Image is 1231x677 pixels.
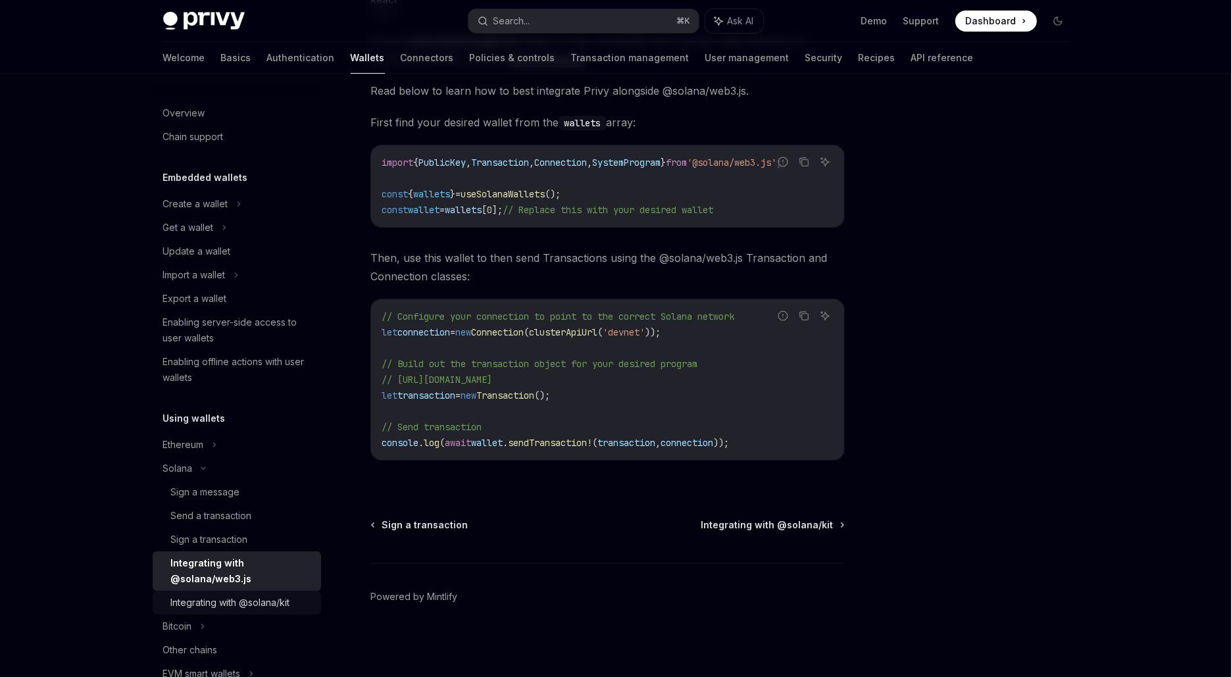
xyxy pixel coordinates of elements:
[487,204,492,216] span: 0
[163,291,227,307] div: Export a wallet
[534,389,550,401] span: ();
[163,170,248,186] h5: Embedded wallets
[153,528,321,551] a: Sign a transaction
[382,326,397,338] span: let
[661,437,713,449] span: connection
[153,125,321,149] a: Chain support
[382,437,418,449] span: console
[445,204,482,216] span: wallets
[597,326,603,338] span: (
[408,188,413,200] span: {
[545,188,561,200] span: ();
[503,437,508,449] span: .
[171,595,290,611] div: Integrating with @solana/kit
[163,314,313,346] div: Enabling server-side access to user wallets
[471,326,524,338] span: Connection
[413,157,418,168] span: {
[163,267,226,283] div: Import a wallet
[382,157,413,168] span: import
[493,13,530,29] div: Search...
[705,9,763,33] button: Ask AI
[163,411,226,426] h5: Using wallets
[534,157,587,168] span: Connection
[163,642,218,658] div: Other chains
[816,307,834,324] button: Ask AI
[795,153,813,170] button: Copy the contents from the code block
[450,326,455,338] span: =
[461,188,545,200] span: useSolanaWallets
[153,591,321,614] a: Integrating with @solana/kit
[587,437,592,449] span: !
[524,326,529,338] span: (
[592,437,597,449] span: (
[153,480,321,504] a: Sign a message
[677,16,691,26] span: ⌘ K
[687,157,776,168] span: '@solana/web3.js'
[597,437,655,449] span: transaction
[153,101,321,125] a: Overview
[351,42,385,74] a: Wallets
[468,9,699,33] button: Search...⌘K
[163,42,205,74] a: Welcome
[440,204,445,216] span: =
[370,82,845,100] span: Read below to learn how to best integrate Privy alongside @solana/web3.js.
[424,437,440,449] span: log
[413,188,450,200] span: wallets
[267,42,335,74] a: Authentication
[408,204,440,216] span: wallet
[655,437,661,449] span: ,
[163,437,204,453] div: Ethereum
[661,157,666,168] span: }
[911,42,974,74] a: API reference
[559,116,606,130] code: wallets
[153,504,321,528] a: Send a transaction
[171,555,313,587] div: Integrating with @solana/web3.js
[163,220,214,236] div: Get a wallet
[153,287,321,311] a: Export a wallet
[666,157,687,168] span: from
[645,326,661,338] span: ));
[816,153,834,170] button: Ask AI
[587,157,592,168] span: ,
[508,437,587,449] span: sendTransaction
[805,42,843,74] a: Security
[171,532,248,547] div: Sign a transaction
[529,326,597,338] span: clusterApiUrl
[382,188,408,200] span: const
[482,204,487,216] span: [
[461,389,476,401] span: new
[221,42,251,74] a: Basics
[861,14,888,28] a: Demo
[455,188,461,200] span: =
[503,204,713,216] span: // Replace this with your desired wallet
[163,461,193,476] div: Solana
[382,204,408,216] span: const
[397,326,450,338] span: connection
[728,14,754,28] span: Ask AI
[370,113,845,132] span: First find your desired wallet from the array:
[603,326,645,338] span: 'devnet'
[382,389,397,401] span: let
[153,638,321,662] a: Other chains
[382,421,482,433] span: // Send transaction
[153,350,321,389] a: Enabling offline actions with user wallets
[372,518,468,532] a: Sign a transaction
[171,508,252,524] div: Send a transaction
[163,12,245,30] img: dark logo
[153,239,321,263] a: Update a wallet
[571,42,690,74] a: Transaction management
[701,518,843,532] a: Integrating with @solana/kit
[163,196,228,212] div: Create a wallet
[795,307,813,324] button: Copy the contents from the code block
[445,437,471,449] span: await
[529,157,534,168] span: ,
[397,389,455,401] span: transaction
[592,157,661,168] span: SystemProgram
[1047,11,1068,32] button: Toggle dark mode
[171,484,240,500] div: Sign a message
[163,129,224,145] div: Chain support
[153,551,321,591] a: Integrating with @solana/web3.js
[859,42,895,74] a: Recipes
[163,105,205,121] div: Overview
[418,437,424,449] span: .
